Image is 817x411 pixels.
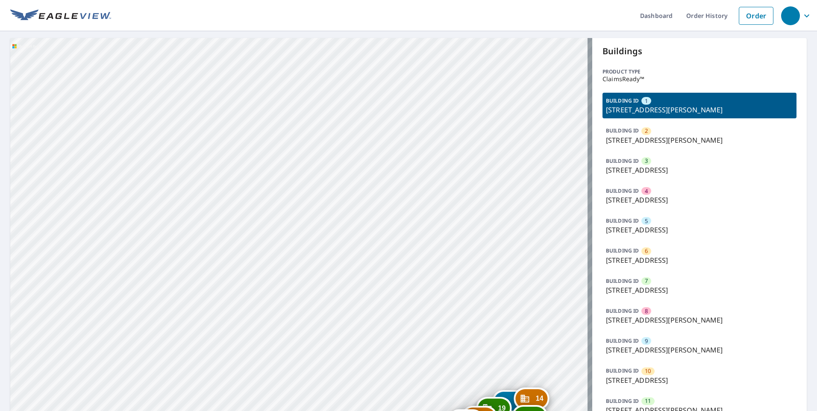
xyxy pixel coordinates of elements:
[645,97,648,105] span: 1
[606,97,639,104] p: BUILDING ID
[645,127,648,135] span: 2
[606,375,793,385] p: [STREET_ADDRESS]
[645,277,648,285] span: 7
[606,367,639,374] p: BUILDING ID
[739,7,773,25] a: Order
[645,187,648,195] span: 4
[645,157,648,165] span: 3
[606,165,793,175] p: [STREET_ADDRESS]
[645,397,651,405] span: 11
[606,345,793,355] p: [STREET_ADDRESS][PERSON_NAME]
[606,157,639,164] p: BUILDING ID
[536,395,544,402] span: 14
[606,247,639,254] p: BUILDING ID
[606,105,793,115] p: [STREET_ADDRESS][PERSON_NAME]
[645,217,648,225] span: 5
[606,135,793,145] p: [STREET_ADDRESS][PERSON_NAME]
[606,255,793,265] p: [STREET_ADDRESS]
[602,45,796,58] p: Buildings
[606,127,639,134] p: BUILDING ID
[645,367,651,375] span: 10
[606,285,793,295] p: [STREET_ADDRESS]
[606,337,639,344] p: BUILDING ID
[606,397,639,405] p: BUILDING ID
[606,225,793,235] p: [STREET_ADDRESS]
[606,307,639,314] p: BUILDING ID
[645,337,648,345] span: 9
[10,9,111,22] img: EV Logo
[606,217,639,224] p: BUILDING ID
[645,247,648,255] span: 6
[606,195,793,205] p: [STREET_ADDRESS]
[645,307,648,315] span: 8
[602,76,796,82] p: ClaimsReady™
[602,68,796,76] p: Product type
[606,187,639,194] p: BUILDING ID
[606,315,793,325] p: [STREET_ADDRESS][PERSON_NAME]
[606,277,639,285] p: BUILDING ID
